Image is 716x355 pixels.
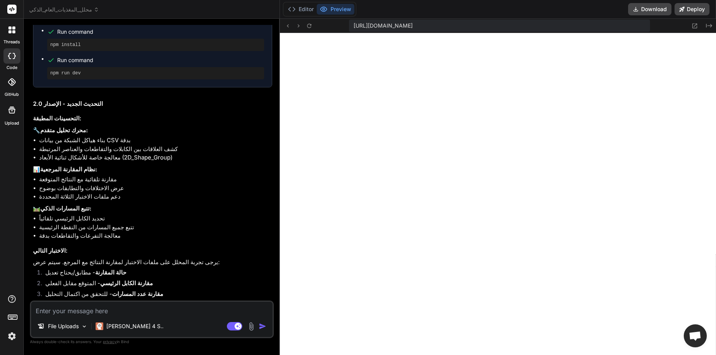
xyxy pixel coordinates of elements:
[57,56,264,64] span: Run command
[33,114,272,123] h3: التحسينات المطبقة:
[40,166,97,173] strong: نظام المقارنة المرجعية:
[100,279,153,287] strong: مقارنة الكابل الرئيسي
[95,269,126,276] strong: حالة المقارنة
[628,3,671,15] button: Download
[29,6,99,13] span: محلل_المغذيات_العام_الذكي
[33,126,272,135] p: 🔧
[39,192,272,201] li: دعم ملفات الاختبار الثلاثة المحددة
[247,322,256,331] img: attachment
[675,3,709,15] button: Deploy
[57,28,264,36] span: Run command
[96,322,103,330] img: Claude 4 Sonnet
[50,70,261,76] pre: npm run dev
[48,322,79,330] p: File Uploads
[354,22,413,30] span: [URL][DOMAIN_NAME]
[317,4,354,15] button: Preview
[33,165,272,174] p: 📊
[39,145,272,154] li: كشف العلاقات بين الكابلات والتقاطعات والعناصر المرتبطة
[39,214,272,223] li: تحديد الكابل الرئيسي تلقائياً
[33,247,272,255] h3: الاختبار التالي:
[285,4,317,15] button: Editor
[30,338,274,345] p: Always double-check its answers. Your in Bind
[259,322,266,330] img: icon
[33,204,272,213] p: 🛤️
[39,153,272,162] li: معالجة خاصة للأشكال ثنائية الأبعاد (2D_Shape_Group)
[39,290,272,301] li: - للتحقق من اكتمال التحليل
[7,64,17,71] label: code
[106,322,164,330] p: [PERSON_NAME] 4 S..
[103,339,117,344] span: privacy
[684,324,707,347] a: Open chat
[5,330,18,343] img: settings
[33,100,272,108] h2: التحديث الجديد - الإصدار 2.0
[5,120,19,127] label: Upload
[39,175,272,184] li: مقارنة تلقائية مع النتائج المتوقعة
[112,290,163,297] strong: مقارنة عدد المسارات
[280,33,716,355] iframe: Preview
[81,323,88,330] img: Pick Models
[39,223,272,232] li: تتبع جميع المسارات من النقطة الرئيسية
[39,232,272,240] li: معالجة التفرعات والتقاطعات بدقة
[39,136,272,145] li: بناء هياكل الشبكة من بيانات CSV بدقة
[3,39,20,45] label: threads
[39,184,272,193] li: عرض الاختلافات والتطابقات بوضوح
[40,205,91,212] strong: تتبع المسارات الذكي:
[33,258,272,267] p: يرجى تجربة المحلل على ملفات الاختبار لمقارنة النتائج مع المرجع. سيتم عرض:
[39,279,272,290] li: - المتوقع مقابل الفعلي
[5,91,19,98] label: GitHub
[50,42,261,48] pre: npm install
[40,127,88,134] strong: محرك تحليل متقدم:
[39,268,272,279] li: - مطابق/يحتاج تعديل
